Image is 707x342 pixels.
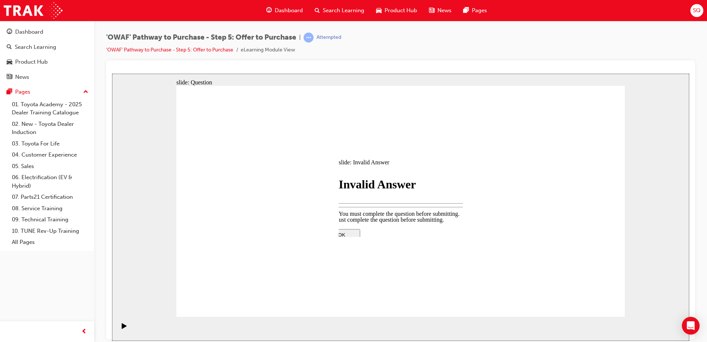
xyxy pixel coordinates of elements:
[9,138,91,150] a: 03. Toyota For Life
[241,46,295,54] li: eLearning Module View
[3,85,91,99] button: Pages
[457,3,493,18] a: pages-iconPages
[299,33,301,42] span: |
[15,88,30,96] div: Pages
[437,6,451,15] span: News
[7,89,12,95] span: pages-icon
[9,161,91,172] a: 05. Sales
[7,44,12,51] span: search-icon
[9,118,91,138] a: 02. New - Toyota Dealer Induction
[370,3,423,18] a: car-iconProduct Hub
[106,33,296,42] span: 'OWAF' Pathway to Purchase - Step 5: Offer to Purchase
[9,172,91,191] a: 06. Electrification (EV & Hybrid)
[315,6,320,15] span: search-icon
[693,6,701,15] span: SQ
[463,6,469,15] span: pages-icon
[266,6,272,15] span: guage-icon
[9,203,91,214] a: 08. Service Training
[682,317,700,335] div: Open Intercom Messenger
[7,29,12,36] span: guage-icon
[15,43,56,51] div: Search Learning
[7,59,12,66] span: car-icon
[3,70,91,84] a: News
[690,4,703,17] button: SQ
[9,237,91,248] a: All Pages
[309,3,370,18] a: search-iconSearch Learning
[83,87,88,97] span: up-icon
[7,74,12,81] span: news-icon
[429,6,434,15] span: news-icon
[15,58,48,66] div: Product Hub
[9,99,91,118] a: 01. Toyota Academy - 2025 Dealer Training Catalogue
[275,6,303,15] span: Dashboard
[472,6,487,15] span: Pages
[3,55,91,69] a: Product Hub
[260,3,309,18] a: guage-iconDashboard
[15,28,43,36] div: Dashboard
[9,214,91,225] a: 09. Technical Training
[423,3,457,18] a: news-iconNews
[376,6,382,15] span: car-icon
[3,40,91,54] a: Search Learning
[385,6,417,15] span: Product Hub
[15,73,29,81] div: News
[9,191,91,203] a: 07. Parts21 Certification
[323,6,364,15] span: Search Learning
[3,25,91,39] a: Dashboard
[106,47,233,53] a: 'OWAF' Pathway to Purchase - Step 5: Offer to Purchase
[81,327,87,336] span: prev-icon
[9,225,91,237] a: 10. TUNE Rev-Up Training
[304,33,314,43] span: learningRecordVerb_ATTEMPT-icon
[3,24,91,85] button: DashboardSearch LearningProduct HubNews
[317,34,341,41] div: Attempted
[9,149,91,161] a: 04. Customer Experience
[4,2,62,19] img: Trak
